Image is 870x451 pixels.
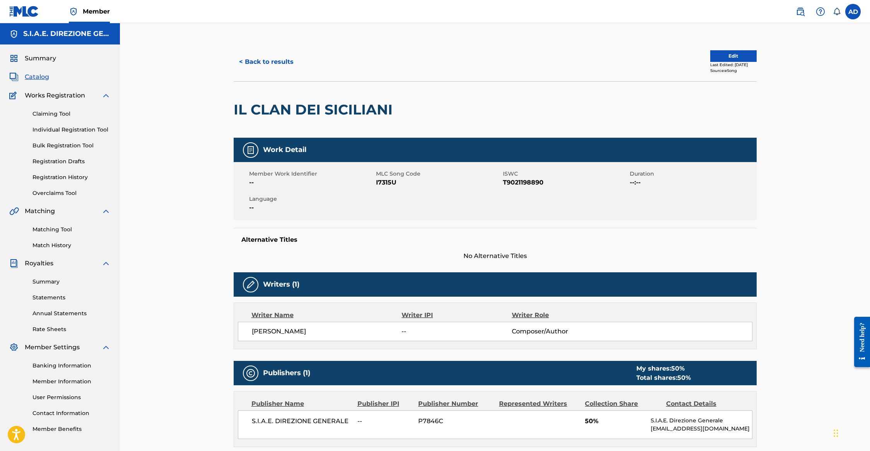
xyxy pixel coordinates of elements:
[666,399,741,408] div: Contact Details
[25,54,56,63] span: Summary
[32,226,111,234] a: Matching Tool
[671,365,685,372] span: 50 %
[499,399,579,408] div: Represented Writers
[376,170,501,178] span: MLC Song Code
[32,325,111,333] a: Rate Sheets
[677,374,691,381] span: 50 %
[512,311,612,320] div: Writer Role
[246,280,255,289] img: Writers
[585,399,660,408] div: Collection Share
[9,54,19,63] img: Summary
[249,203,374,212] span: --
[418,417,493,426] span: P7846C
[357,399,412,408] div: Publisher IPI
[585,417,645,426] span: 50%
[249,195,374,203] span: Language
[263,369,310,378] h5: Publishers (1)
[252,327,402,336] span: [PERSON_NAME]
[357,417,412,426] span: --
[636,364,691,373] div: My shares:
[263,280,299,289] h5: Writers (1)
[630,170,755,178] span: Duration
[32,378,111,386] a: Member Information
[831,414,870,451] div: Widget chat
[32,294,111,302] a: Statements
[9,91,19,100] img: Works Registration
[9,343,19,352] img: Member Settings
[402,311,512,320] div: Writer IPI
[32,278,111,286] a: Summary
[651,425,752,433] p: [EMAIL_ADDRESS][DOMAIN_NAME]
[101,207,111,216] img: expand
[813,4,828,19] div: Help
[249,170,374,178] span: Member Work Identifier
[32,173,111,181] a: Registration History
[69,7,78,16] img: Top Rightsholder
[249,178,374,187] span: --
[23,29,111,38] h5: S.I.A.E. DIREZIONE GENERALE
[25,343,80,352] span: Member Settings
[9,6,39,17] img: MLC Logo
[834,422,838,445] div: Trascina
[32,409,111,417] a: Contact Information
[512,327,612,336] span: Composer/Author
[9,29,19,39] img: Accounts
[9,259,19,268] img: Royalties
[32,157,111,166] a: Registration Drafts
[25,72,49,82] span: Catalog
[503,170,628,178] span: ISWC
[636,373,691,383] div: Total shares:
[32,309,111,318] a: Annual Statements
[848,311,870,373] iframe: Resource Center
[32,110,111,118] a: Claiming Tool
[25,259,53,268] span: Royalties
[831,414,870,451] iframe: Chat Widget
[241,236,749,244] h5: Alternative Titles
[251,311,402,320] div: Writer Name
[246,145,255,155] img: Work Detail
[402,327,511,336] span: --
[32,393,111,401] a: User Permissions
[833,8,841,15] div: Notifications
[816,7,825,16] img: help
[376,178,501,187] span: I7315U
[651,417,752,425] p: S.I.A.E. Direzione Generale
[234,52,299,72] button: < Back to results
[32,189,111,197] a: Overclaims Tool
[234,101,397,118] h2: IL CLAN DEI SICILIANI
[246,369,255,378] img: Publishers
[32,126,111,134] a: Individual Registration Tool
[251,399,352,408] div: Publisher Name
[32,241,111,249] a: Match History
[101,343,111,352] img: expand
[83,7,110,16] span: Member
[710,62,757,68] div: Last Edited: [DATE]
[263,145,306,154] h5: Work Detail
[796,7,805,16] img: search
[32,362,111,370] a: Banking Information
[710,68,757,73] div: Source: eSong
[630,178,755,187] span: --:--
[793,4,808,19] a: Public Search
[25,91,85,100] span: Works Registration
[9,72,49,82] a: CatalogCatalog
[234,251,757,261] span: No Alternative Titles
[845,4,861,19] div: User Menu
[101,91,111,100] img: expand
[25,207,55,216] span: Matching
[101,259,111,268] img: expand
[710,50,757,62] button: Edit
[252,417,352,426] span: S.I.A.E. DIREZIONE GENERALE
[418,399,493,408] div: Publisher Number
[9,207,19,216] img: Matching
[503,178,628,187] span: T9021198890
[32,425,111,433] a: Member Benefits
[9,72,19,82] img: Catalog
[9,54,56,63] a: SummarySummary
[32,142,111,150] a: Bulk Registration Tool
